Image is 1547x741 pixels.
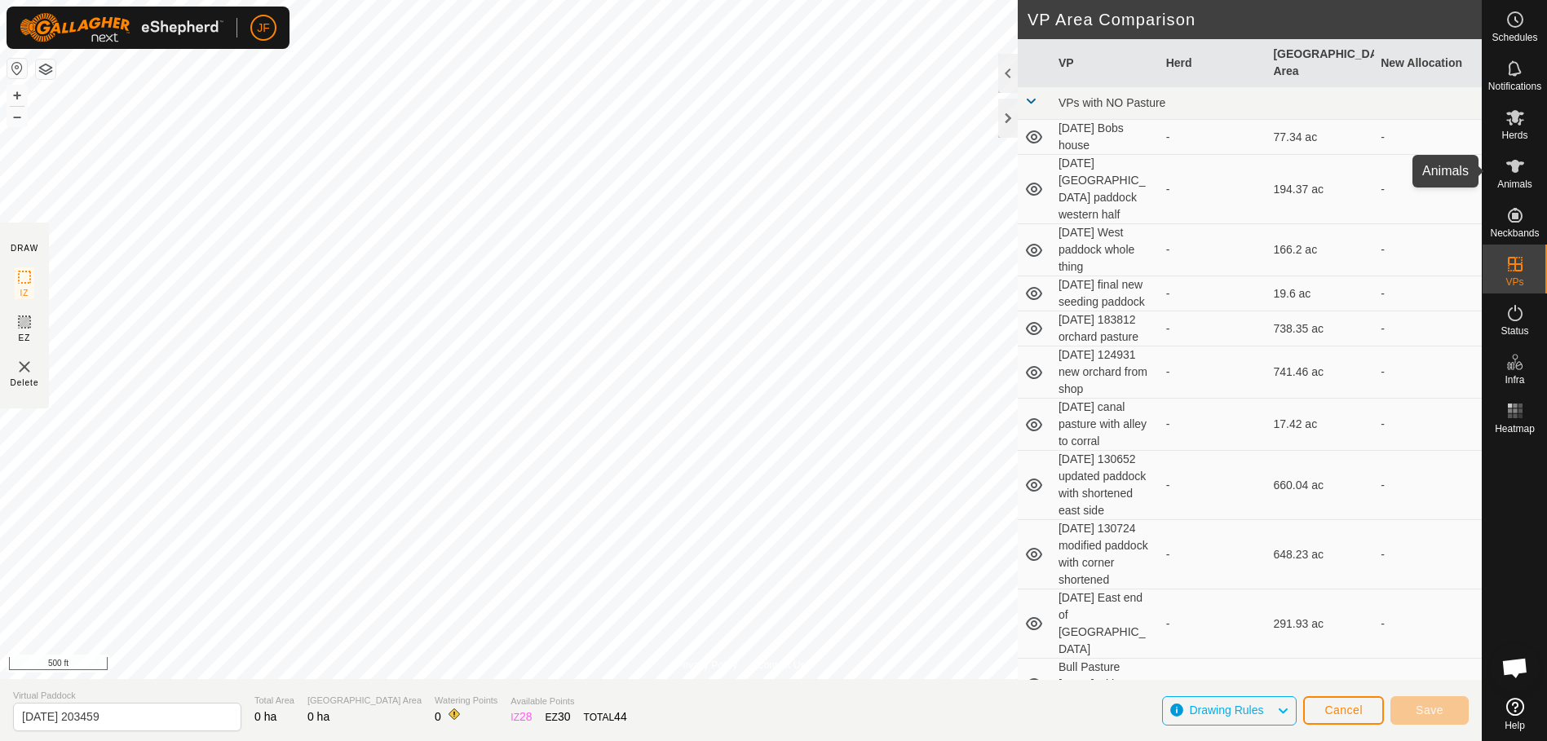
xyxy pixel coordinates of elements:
[307,694,422,708] span: [GEOGRAPHIC_DATA] Area
[254,710,276,723] span: 0 ha
[1166,285,1261,302] div: -
[7,107,27,126] button: –
[307,710,329,723] span: 0 ha
[1303,696,1384,725] button: Cancel
[1497,179,1532,189] span: Animals
[1374,224,1482,276] td: -
[1266,39,1374,87] th: [GEOGRAPHIC_DATA] Area
[1374,346,1482,399] td: -
[1166,241,1261,258] div: -
[1166,676,1261,693] div: -
[1483,691,1547,737] a: Help
[1374,399,1482,451] td: -
[1505,721,1525,730] span: Help
[1052,311,1160,346] td: [DATE] 183812 orchard pasture
[1266,520,1374,589] td: 648.23 ac
[1374,520,1482,589] td: -
[1052,155,1160,224] td: [DATE] [GEOGRAPHIC_DATA] paddock western half
[20,13,223,42] img: Gallagher Logo
[1052,520,1160,589] td: [DATE] 130724 modified paddock with corner shortened
[1505,277,1523,287] span: VPs
[1266,399,1374,451] td: 17.42 ac
[11,242,38,254] div: DRAW
[1166,546,1261,563] div: -
[1492,33,1537,42] span: Schedules
[1266,155,1374,224] td: 194.37 ac
[1166,364,1261,381] div: -
[435,694,497,708] span: Watering Points
[1266,451,1374,520] td: 660.04 ac
[1501,130,1527,140] span: Herds
[11,377,39,389] span: Delete
[1052,589,1160,659] td: [DATE] East end of [GEOGRAPHIC_DATA]
[546,708,571,726] div: EZ
[1374,120,1482,155] td: -
[1059,96,1166,109] span: VPs with NO Pasture
[1266,311,1374,346] td: 738.35 ac
[1266,589,1374,659] td: 291.93 ac
[7,59,27,78] button: Reset Map
[1416,704,1443,717] span: Save
[20,287,29,299] span: IZ
[1166,320,1261,337] div: -
[1266,276,1374,311] td: 19.6 ac
[757,658,805,673] a: Contact Us
[1189,704,1263,717] span: Drawing Rules
[1052,659,1160,711] td: Bull Pasture [DATE] without alley to corral
[254,694,294,708] span: Total Area
[19,332,31,344] span: EZ
[1324,704,1363,717] span: Cancel
[1266,224,1374,276] td: 166.2 ac
[36,60,55,79] button: Map Layers
[1028,10,1482,29] h2: VP Area Comparison
[13,689,241,703] span: Virtual Paddock
[7,86,27,105] button: +
[1374,589,1482,659] td: -
[676,658,737,673] a: Privacy Policy
[1052,276,1160,311] td: [DATE] final new seeding paddock
[1495,424,1535,434] span: Heatmap
[1052,120,1160,155] td: [DATE] Bobs house
[511,695,626,708] span: Available Points
[15,357,34,377] img: VP
[1052,399,1160,451] td: [DATE] canal pasture with alley to corral
[614,710,627,723] span: 44
[1052,224,1160,276] td: [DATE] West paddock whole thing
[1052,451,1160,520] td: [DATE] 130652 updated paddock with shortened east side
[1266,659,1374,711] td: 13.22 ac
[1052,39,1160,87] th: VP
[1374,451,1482,520] td: -
[1490,228,1539,238] span: Neckbands
[435,710,441,723] span: 0
[1488,82,1541,91] span: Notifications
[1374,276,1482,311] td: -
[1166,416,1261,433] div: -
[1374,155,1482,224] td: -
[1374,39,1482,87] th: New Allocation
[519,710,533,723] span: 28
[1166,477,1261,494] div: -
[1491,643,1540,692] div: Open chat
[1266,346,1374,399] td: 741.46 ac
[1390,696,1469,725] button: Save
[257,20,270,37] span: JF
[558,710,571,723] span: 30
[1166,181,1261,198] div: -
[511,708,532,726] div: IZ
[1160,39,1267,87] th: Herd
[1052,346,1160,399] td: [DATE] 124931 new orchard from shop
[1374,659,1482,711] td: -
[1374,311,1482,346] td: -
[1501,326,1528,336] span: Status
[584,708,627,726] div: TOTAL
[1166,615,1261,633] div: -
[1166,129,1261,146] div: -
[1266,120,1374,155] td: 77.34 ac
[1505,375,1524,385] span: Infra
